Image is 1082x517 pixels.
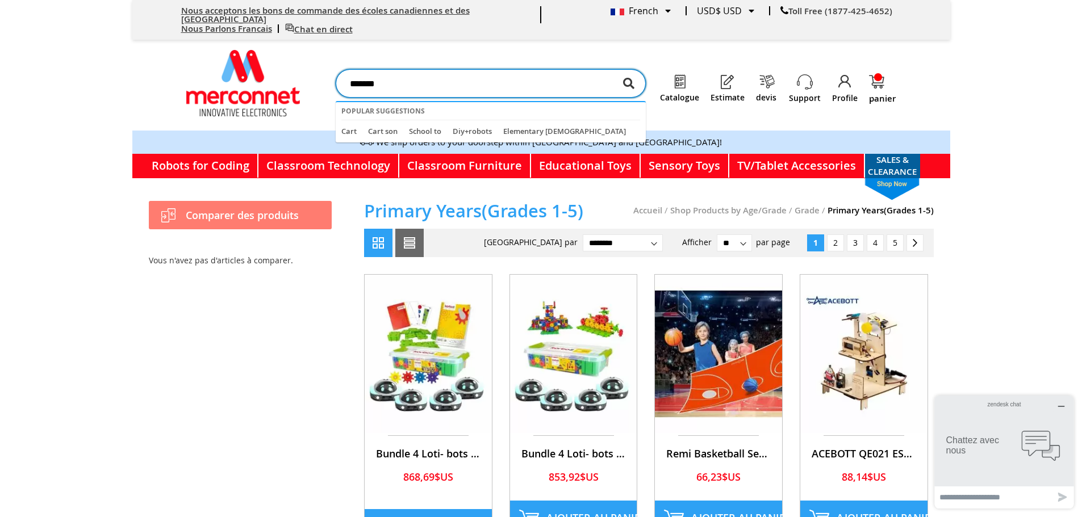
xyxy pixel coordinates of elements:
[869,94,896,103] span: panier
[666,447,771,460] a: Remi Basketball Set - Team game for 6 or even 16 adults and children
[341,126,357,137] a: Cart
[930,391,1078,513] iframe: Ouvre un widget dans lequel vous pouvez chatter avec l’un de nos agents
[503,126,626,137] a: Elementary [DEMOGRAPHIC_DATA]
[800,275,928,433] img: ACEBOTT QE021 ESP32 3-In-1 Smart Home Education Kit - Level 1
[611,6,671,15] div: French
[181,5,470,25] a: Nous acceptons les bons de commande des écoles canadiennes et des [GEOGRAPHIC_DATA]
[865,154,920,178] a: SALES & CLEARANCEshop now
[697,5,721,17] span: USD$
[780,5,892,17] a: Toll Free (1877-425-4652)
[341,106,425,116] span: Popular Suggestions
[720,74,736,90] img: Estimate
[697,6,754,15] div: USD$ USD
[682,237,712,247] span: Afficher
[847,234,864,251] a: 3
[453,126,492,137] a: Diy+robots
[364,199,583,222] span: Primary Years(Grades 1-5)
[510,424,637,435] a: Bundle 4 Loti- bots and Korbo 430 set of creative blocks
[510,275,637,433] img: Bundle 4 Loti- bots and Korbo 430 set of creative blocks
[531,154,641,178] a: Educational Toys
[365,275,492,433] img: Bundle 4 Loti- bots and Korbo Concept 450 Construction Blocks
[859,178,925,200] span: shop now
[795,204,820,216] a: Grade
[365,424,492,435] a: Bundle 4 Loti- bots and Korbo Concept 450 Construction Blocks
[832,93,858,104] a: Profile
[670,204,787,216] a: Shop Products by Age/Grade
[611,5,658,17] span: French
[827,234,844,251] a: 2
[887,234,904,251] a: 5
[368,126,398,137] a: Cart son
[853,237,858,248] span: 3
[399,154,531,178] a: Classroom Furniture
[867,234,884,251] a: 4
[756,237,790,247] span: par page
[655,275,782,433] img: Remi Basketball Set - Team game for 6 or even 16 adults and children
[144,154,258,178] a: Robots for Coding
[893,237,897,248] span: 5
[828,204,934,216] strong: Primary Years(Grades 1-5)
[800,424,928,435] a: ACEBOTT QE021 ESP32 3-In-1 Smart Home Education Kit - Level 1
[285,23,294,32] img: live chat
[258,154,399,178] a: Classroom Technology
[873,237,878,248] span: 4
[837,74,853,90] img: Profile.png
[729,154,865,178] a: TV/Tablet Accessories
[813,237,818,248] span: 1
[869,75,896,103] a: panier
[149,255,332,266] div: Vous n'avez pas d'articles à comparer.
[409,126,441,137] a: School to
[285,23,353,35] a: Chat en direct
[711,93,745,102] a: Estimate
[789,93,821,104] a: Support
[376,447,481,460] a: Bundle 4 Loti- bots and Korbo Concept 450 Construction Blocks
[623,69,634,98] button: Search
[696,470,741,484] span: 66,23$US
[376,136,722,148] a: We ship orders to your doorstep within [GEOGRAPHIC_DATA] and [GEOGRAPHIC_DATA]!
[833,237,838,248] span: 2
[181,23,272,35] a: Nous Parlons Francais
[549,470,599,484] span: 853,92$US
[660,93,699,102] a: Catalogue
[611,9,624,15] img: French.png
[641,154,729,178] a: Sensory Toys
[672,74,688,90] img: Catalogue
[403,470,453,484] span: 868,69$US
[723,5,742,17] span: USD
[655,424,782,435] a: Remi Basketball Set - Team game for 6 or even 16 adults and children
[812,447,916,460] a: ACEBOTT QE021 ESP32 3-In-1 Smart Home Education Kit - Level 1
[842,470,886,484] span: 88,14$US
[521,447,626,460] a: Bundle 4 Loti- bots and Korbo 430 set of creative blocks
[484,237,578,247] label: [GEOGRAPHIC_DATA] par
[633,204,662,216] a: Accueil
[364,229,392,257] strong: Grille
[186,210,320,220] strong: Comparer des produits
[186,50,300,116] a: store logo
